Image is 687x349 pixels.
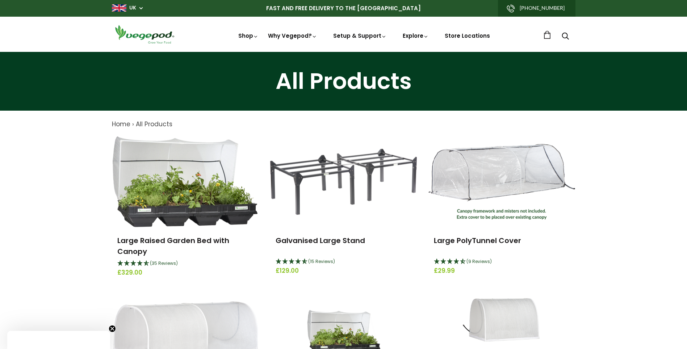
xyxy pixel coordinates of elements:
a: Galvanised Large Stand [276,235,365,246]
span: 4.69 Stars - 35 Reviews [150,260,178,266]
img: Vegepod [112,24,177,45]
a: Shop [238,32,259,40]
span: 4.44 Stars - 9 Reviews [466,258,492,264]
span: › [132,120,134,128]
a: Large PolyTunnel Cover [434,235,521,246]
span: £29.99 [434,266,570,276]
img: Galvanised Large Stand [270,149,417,215]
div: Close teaser [7,331,110,349]
img: Large Raised Garden Bed with Canopy [113,136,257,227]
a: Large Raised Garden Bed with Canopy [117,235,229,256]
div: 4.67 Stars - 15 Reviews [276,257,411,267]
a: Store Locations [445,32,490,40]
button: Close teaser [109,325,116,332]
img: gb_large.png [112,4,126,12]
nav: breadcrumbs [112,120,575,129]
a: Search [562,33,569,41]
a: Home [112,120,130,128]
span: 4.67 Stars - 15 Reviews [308,258,335,264]
a: Explore [403,32,429,40]
img: Large PolyTunnel Cover [428,144,575,220]
a: Setup & Support [333,32,387,40]
div: 4.69 Stars - 35 Reviews [117,259,253,268]
a: Why Vegepod? [268,32,317,40]
span: £329.00 [117,268,253,278]
span: £129.00 [276,266,411,276]
h1: All Products [9,70,678,93]
div: 4.44 Stars - 9 Reviews [434,257,570,267]
a: All Products [136,120,172,128]
a: UK [129,4,136,12]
